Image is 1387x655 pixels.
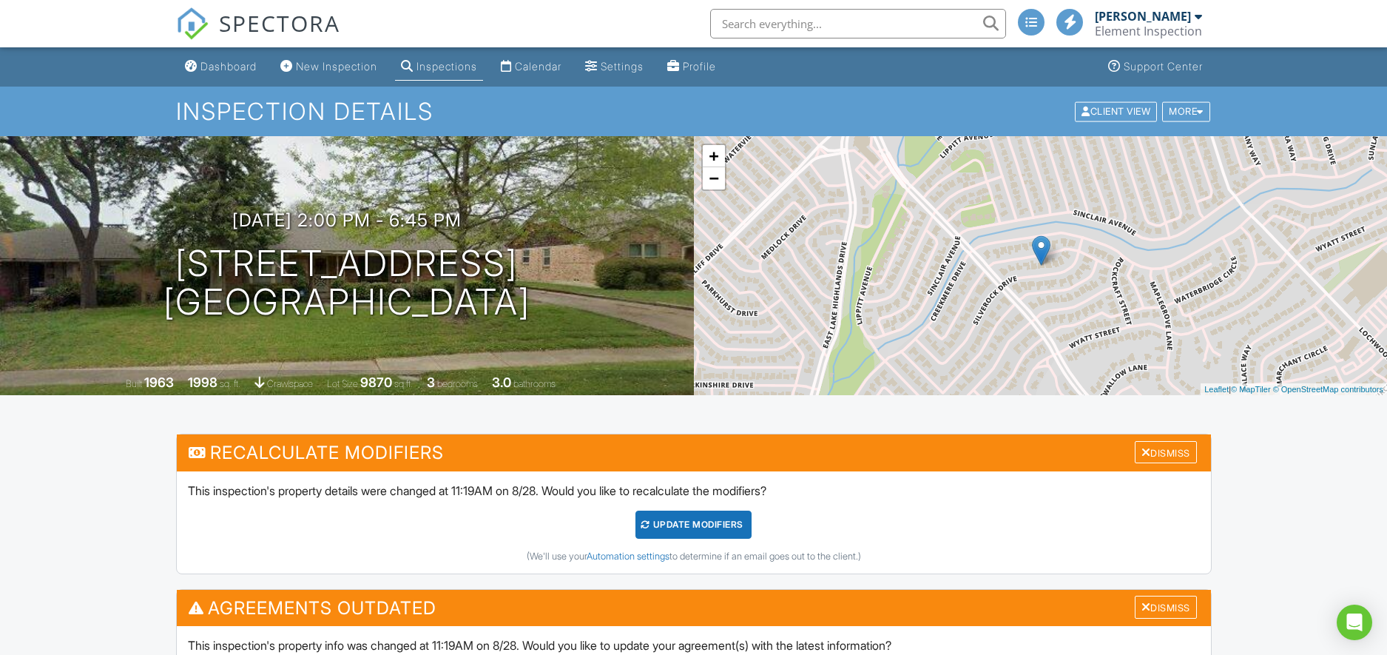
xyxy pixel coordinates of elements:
a: Dashboard [179,53,263,81]
img: The Best Home Inspection Software - Spectora [176,7,209,40]
div: 9870 [360,374,392,390]
h1: Inspection Details [176,98,1212,124]
div: UPDATE Modifiers [635,511,752,539]
div: [PERSON_NAME] [1095,9,1191,24]
a: © OpenStreetMap contributors [1273,385,1383,394]
div: Dismiss [1135,441,1197,464]
span: SPECTORA [219,7,340,38]
span: sq. ft. [220,378,240,389]
div: 1998 [188,374,217,390]
h3: Recalculate Modifiers [177,434,1211,471]
div: Client View [1075,101,1157,121]
h1: [STREET_ADDRESS] [GEOGRAPHIC_DATA] [163,244,530,323]
a: Support Center [1102,53,1209,81]
div: Dismiss [1135,596,1197,619]
div: Element Inspection [1095,24,1202,38]
div: New Inspection [296,60,377,73]
h3: Agreements Outdated [177,590,1211,626]
div: 3.0 [492,374,511,390]
a: Leaflet [1204,385,1229,394]
div: (We'll use your to determine if an email goes out to the client.) [188,551,1200,562]
div: Calendar [515,60,561,73]
a: Automation settings [587,551,669,562]
div: Inspections [416,60,477,73]
div: Support Center [1124,60,1203,73]
a: Client View [1073,105,1161,116]
a: Zoom out [703,167,725,189]
div: | [1201,383,1387,396]
a: SPECTORA [176,20,340,51]
div: Settings [601,60,644,73]
input: Search everything... [710,9,1006,38]
a: Settings [579,53,649,81]
div: Dashboard [200,60,257,73]
a: Profile [661,53,722,81]
div: Open Intercom Messenger [1337,605,1372,640]
a: Inspections [395,53,483,81]
a: Zoom in [703,145,725,167]
span: sq.ft. [394,378,413,389]
a: © MapTiler [1231,385,1271,394]
span: bedrooms [437,378,478,389]
div: More [1162,101,1210,121]
span: crawlspace [267,378,313,389]
span: Lot Size [327,378,358,389]
div: 1963 [144,374,174,390]
a: New Inspection [274,53,383,81]
div: 3 [427,374,435,390]
span: bathrooms [513,378,556,389]
a: Calendar [495,53,567,81]
span: Built [126,378,142,389]
div: This inspection's property details were changed at 11:19AM on 8/28. Would you like to recalculate... [177,471,1211,574]
div: Profile [683,60,716,73]
h3: [DATE] 2:00 pm - 6:45 pm [232,210,462,230]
